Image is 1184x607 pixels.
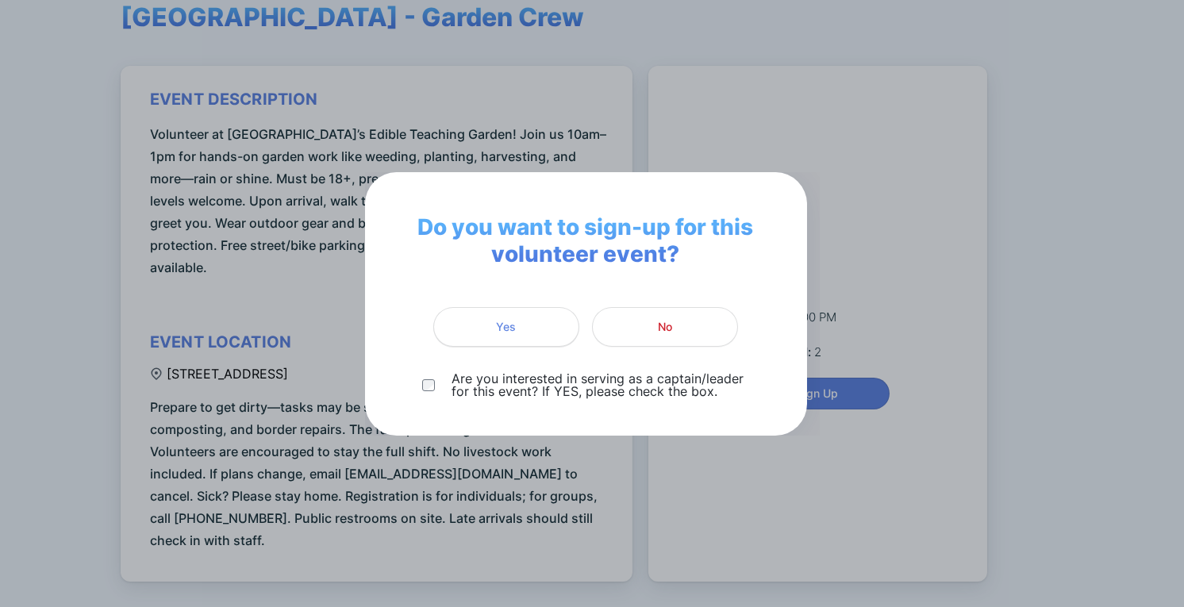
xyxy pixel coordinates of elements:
button: No [592,307,738,347]
span: Do you want to sign-up for this volunteer event? [390,213,782,267]
p: Are you interested in serving as a captain/leader for this event? If YES, please check the box. [452,372,749,398]
span: Yes [497,319,517,335]
span: No [658,319,672,335]
button: Yes [433,307,579,347]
